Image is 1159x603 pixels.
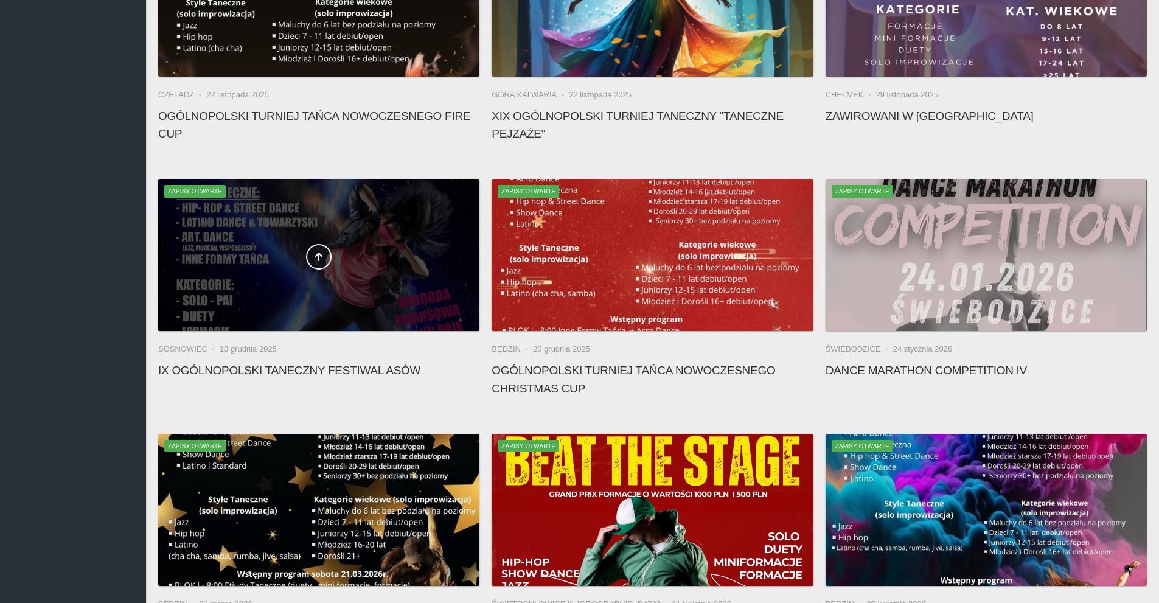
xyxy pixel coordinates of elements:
li: Czeladź [158,89,206,101]
h4: IX Ogólnopolski Taneczny Festiwal Asów [158,361,479,379]
span: Zapisy otwarte [832,185,893,197]
span: Zapisy otwarte [164,185,226,197]
span: Zapisy otwarte [498,185,559,197]
a: IX Ogólnopolski Taneczny Festiwal AsówZapisy otwarte [158,179,479,331]
a: Ogólnopolski Turniej Tańca Nowoczesnego CHRISTMAS CUPZapisy otwarte [492,179,813,331]
img: Dance Marathon Competition IV [826,179,1147,331]
span: Zapisy otwarte [498,440,559,452]
h4: Zawirowani w [GEOGRAPHIC_DATA] [826,107,1147,125]
li: Chełmek [826,89,876,101]
h4: Ogólnopolski Turniej Tańca Nowoczesnego CHRISTMAS CUP [492,361,813,397]
a: Beat the StageZapisy otwarte [492,434,813,586]
li: 13 grudnia 2025 [220,343,277,355]
img: Beat the Stage [492,434,813,586]
li: Góra Kalwaria [492,89,569,101]
li: 24 stycznia 2026 [893,343,953,355]
li: 22 listopada 2025 [569,89,632,101]
h4: Ogólnopolski Turniej Tańca Nowoczesnego FIRE CUP [158,107,479,142]
a: Dance Marathon Competition IVZapisy otwarte [826,179,1147,331]
h4: Dance Marathon Competition IV [826,361,1147,379]
img: Ogólnopolski Turniej Tańca Nowoczesnego AKCENT CUP [826,434,1147,586]
span: Zapisy otwarte [832,440,893,452]
li: 20 grudnia 2025 [533,343,590,355]
a: Ogólnopolski Turniej Tańca Nowoczesnego STARS CUPZapisy otwarte [158,434,479,586]
span: Zapisy otwarte [164,440,226,452]
li: Będzin [492,343,533,355]
li: Świebodzice [826,343,893,355]
img: Ogólnopolski Turniej Tańca Nowoczesnego CHRISTMAS CUP [492,179,813,331]
a: Ogólnopolski Turniej Tańca Nowoczesnego AKCENT CUPZapisy otwarte [826,434,1147,586]
img: Ogólnopolski Turniej Tańca Nowoczesnego STARS CUP [158,434,479,586]
li: Sosnowiec [158,343,220,355]
li: 29 listopada 2025 [876,89,939,101]
h4: XIX Ogólnopolski Turniej Taneczny "Taneczne Pejzaże" [492,107,813,142]
li: 22 listopada 2025 [206,89,269,101]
